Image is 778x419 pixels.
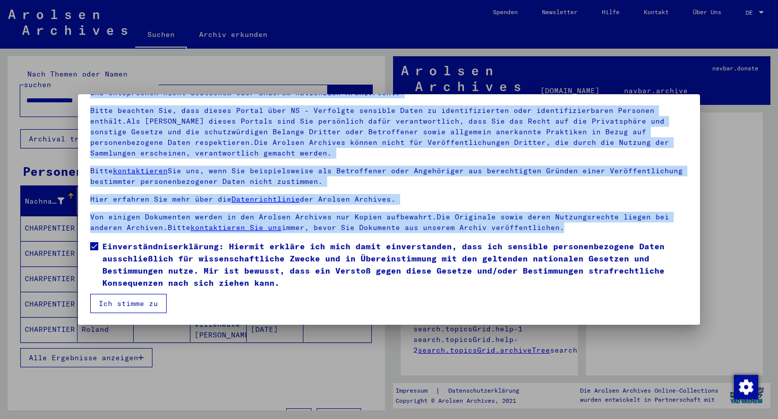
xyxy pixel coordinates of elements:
[734,375,758,399] img: Zustimmung ändern
[102,240,688,289] span: Einverständniserklärung: Hiermit erkläre ich mich damit einverstanden, dass ich sensible personen...
[90,212,688,233] p: Von einigen Dokumenten werden in den Arolsen Archives nur Kopien aufbewahrt.Die Originale sowie d...
[90,194,688,205] p: Hier erfahren Sie mehr über die der Arolsen Archives.
[90,105,688,159] p: Bitte beachten Sie, dass dieses Portal über NS - Verfolgte sensible Daten zu identifizierten oder...
[190,223,282,232] a: kontaktieren Sie uns
[733,374,758,399] div: Zustimmung ändern
[231,195,300,204] a: Datenrichtlinie
[90,166,688,187] p: Bitte Sie uns, wenn Sie beispielsweise als Betroffener oder Angehöriger aus berechtigten Gründen ...
[90,294,167,313] button: Ich stimme zu
[113,166,168,175] a: kontaktieren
